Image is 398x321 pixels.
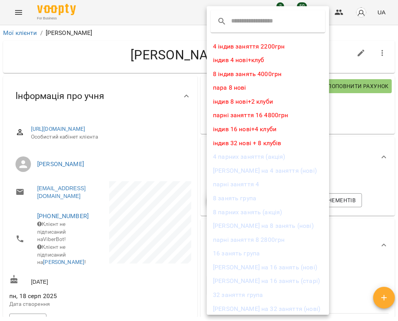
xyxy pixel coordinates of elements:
[207,108,329,122] li: парні заняття 16 4800грн
[207,177,329,191] li: парні заняття 4
[207,260,329,274] li: [PERSON_NAME] на 16 занять (нові)
[207,122,329,136] li: індив 16 нові+4 клуби
[207,219,329,233] li: [PERSON_NAME] на 8 занять (нові)
[207,302,329,316] li: [PERSON_NAME] на 32 заняття (нові)
[207,233,329,247] li: парні заняття 8 2800грн
[207,288,329,302] li: 32 заняття група
[207,67,329,81] li: 8 індив занять 4000грн
[207,246,329,260] li: 16 занять група
[207,95,329,109] li: індив 8 нові+2 клуби
[207,81,329,95] li: пара 8 нові
[207,136,329,150] li: індив 32 нові + 8 клубів
[207,274,329,288] li: [PERSON_NAME] на 16 занять (старі)
[207,150,329,164] li: 4 парних заняття (акція)
[207,164,329,178] li: [PERSON_NAME] на 4 заняття (нові)
[207,205,329,219] li: 8 парних занять (акція)
[207,40,329,54] li: 4 індив заняття 2200грн
[207,53,329,67] li: індив 4 нові+клуб
[207,191,329,205] li: 8 занять група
